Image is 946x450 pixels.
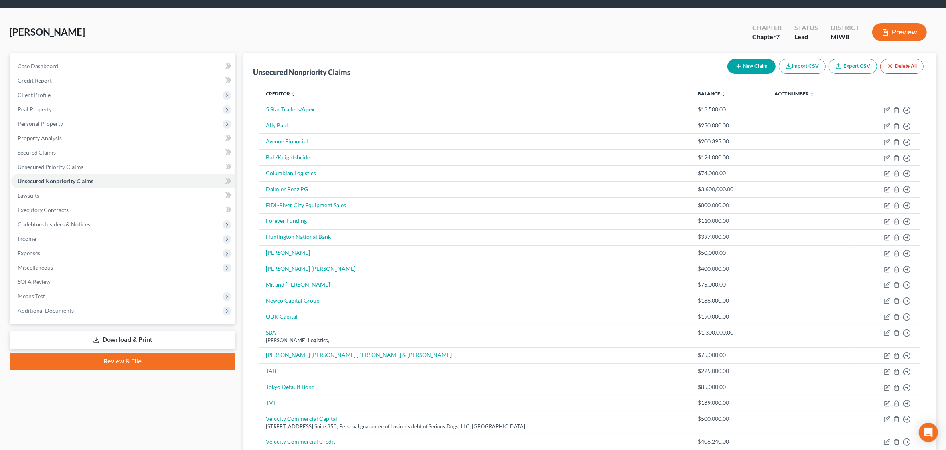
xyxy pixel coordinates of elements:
div: Status [794,23,818,32]
span: Unsecured Nonpriority Claims [18,178,93,184]
span: SOFA Review [18,278,51,285]
a: Tokyo Default Bond [266,383,315,390]
a: Credit Report [11,73,235,88]
a: Secured Claims [11,145,235,160]
a: Daimler Benz PG [266,186,308,192]
span: Means Test [18,293,45,299]
a: EIDL-River City Equipment Sales [266,202,346,208]
a: Columbian Logistics [266,170,316,176]
div: $225,000.00 [698,367,762,375]
div: $186,000.00 [698,297,762,305]
button: Import CSV [779,59,826,74]
a: Avenue Financial [266,138,308,145]
span: Miscellaneous [18,264,53,271]
span: Real Property [18,106,52,113]
button: Preview [872,23,927,41]
div: Chapter [752,32,782,42]
div: $250,000.00 [698,121,762,129]
div: $200,395.00 [698,137,762,145]
a: Mr. and [PERSON_NAME] [266,281,330,288]
span: Income [18,235,36,242]
a: Case Dashboard [11,59,235,73]
a: SOFA Review [11,275,235,289]
div: MIWB [831,32,859,42]
div: $190,000.00 [698,313,762,321]
i: unfold_more [721,92,726,97]
button: Delete All [880,59,924,74]
span: Expenses [18,250,40,256]
span: Property Analysis [18,135,62,141]
span: 7 [776,33,780,40]
div: $50,000.00 [698,249,762,257]
a: Download & Print [10,331,235,349]
div: $110,000.00 [698,217,762,225]
div: Chapter [752,23,782,32]
div: $800,000.00 [698,201,762,209]
div: Lead [794,32,818,42]
span: Secured Claims [18,149,56,156]
div: [STREET_ADDRESS] Suite 350, Personal guarantee of business debt of Serious Dogs, LLC, [GEOGRAPHIC... [266,423,685,430]
a: 5 Star Trailers/Apex [266,106,314,113]
a: Bull/Knightsbride [266,154,310,161]
span: Credit Report [18,77,52,84]
div: [PERSON_NAME] Logistics, [266,337,685,344]
a: [PERSON_NAME] [PERSON_NAME] [266,265,355,272]
button: New Claim [727,59,776,74]
i: unfold_more [810,92,815,97]
a: SBA [266,329,276,336]
i: unfold_more [291,92,296,97]
a: [PERSON_NAME] [266,249,310,256]
span: Unsecured Priority Claims [18,163,83,170]
a: Property Analysis [11,131,235,145]
a: Unsecured Nonpriority Claims [11,174,235,188]
span: Personal Property [18,120,63,127]
div: $124,000.00 [698,153,762,161]
a: [PERSON_NAME] [PERSON_NAME] [PERSON_NAME] & [PERSON_NAME] [266,351,452,358]
div: Unsecured Nonpriority Claims [253,67,350,77]
div: Open Intercom Messenger [919,423,938,442]
span: Additional Documents [18,307,74,314]
a: Huntington National Bank [266,233,331,240]
div: $406,240.00 [698,438,762,446]
div: $500,000.00 [698,415,762,423]
div: $75,000.00 [698,281,762,289]
a: Executory Contracts [11,203,235,217]
a: Velocity Commercial Credit [266,438,335,445]
div: $74,000.00 [698,169,762,177]
div: $400,000.00 [698,265,762,273]
a: Review & File [10,353,235,370]
a: Newco Capital Group [266,297,320,304]
div: District [831,23,859,32]
div: $75,000.00 [698,351,762,359]
div: $85,000.00 [698,383,762,391]
a: Ally Bank [266,122,289,129]
a: Balance unfold_more [698,91,726,97]
div: $1,300,000.00 [698,329,762,337]
a: Acct Number unfold_more [775,91,815,97]
a: Velocity Commercial Capital [266,415,337,422]
a: Creditor unfold_more [266,91,296,97]
span: Codebtors Insiders & Notices [18,221,90,228]
div: $397,000.00 [698,233,762,241]
a: TAB [266,367,276,374]
div: $189,000.00 [698,399,762,407]
span: [PERSON_NAME] [10,26,85,38]
a: ODK Capital [266,313,298,320]
span: Case Dashboard [18,63,58,69]
div: $13,500.00 [698,105,762,113]
div: $3,600,000.00 [698,185,762,193]
a: Unsecured Priority Claims [11,160,235,174]
span: Lawsuits [18,192,39,199]
a: TVT [266,399,276,406]
a: Forever Funding [266,217,307,224]
span: Executory Contracts [18,206,69,213]
span: Client Profile [18,91,51,98]
a: Lawsuits [11,188,235,203]
a: Export CSV [829,59,877,74]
